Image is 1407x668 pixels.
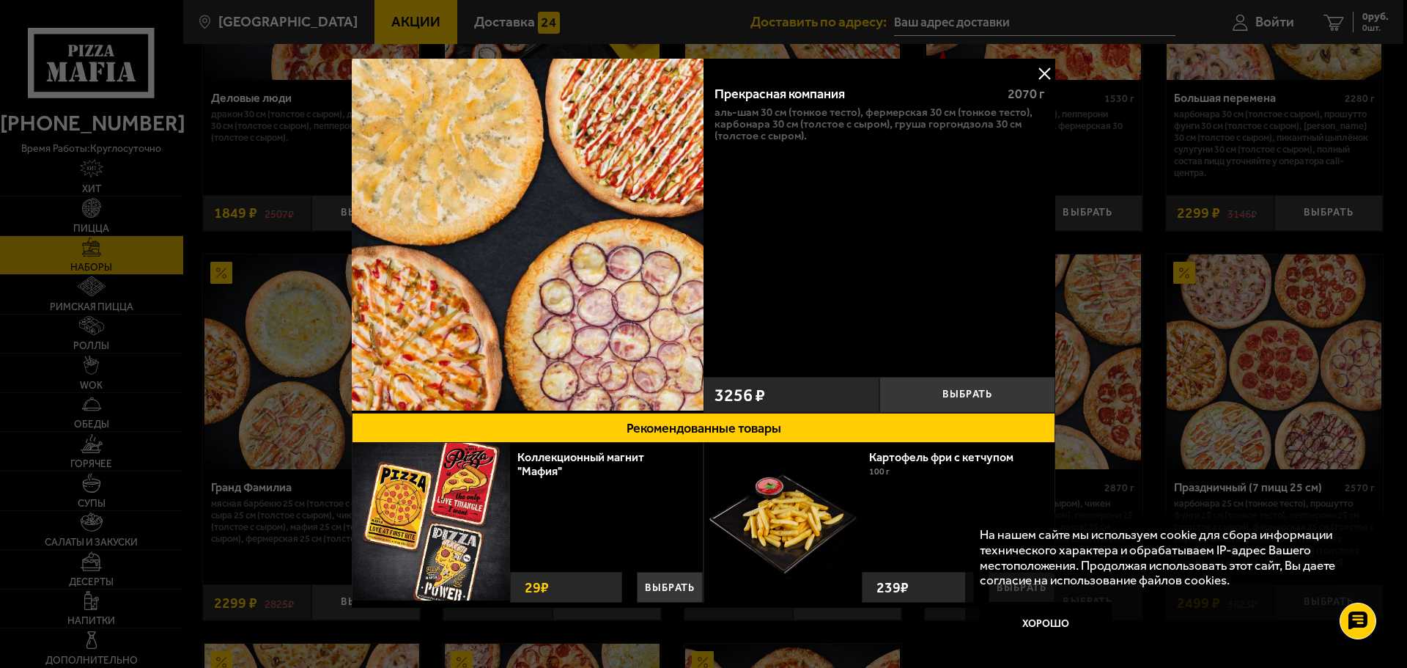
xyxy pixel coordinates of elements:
button: Хорошо [980,602,1112,646]
a: Коллекционный магнит "Мафия" [517,450,644,478]
button: Выбрать [879,377,1055,413]
div: Прекрасная компания [714,87,995,103]
span: 3256 ₽ [714,386,765,404]
button: Выбрать [637,572,703,603]
img: Прекрасная компания [352,59,703,411]
p: Аль-Шам 30 см (тонкое тесто), Фермерская 30 см (тонкое тесто), Карбонара 30 см (толстое с сыром),... [714,106,1044,142]
strong: 239 ₽ [873,573,912,602]
a: Прекрасная компания [352,59,703,413]
strong: 29 ₽ [521,573,553,602]
button: Рекомендованные товары [352,413,1055,443]
span: 100 г [869,466,890,477]
span: 2070 г [1008,86,1044,102]
p: На нашем сайте мы используем cookie для сбора информации технического характера и обрабатываем IP... [980,527,1364,588]
a: Картофель фри с кетчупом [869,450,1028,464]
